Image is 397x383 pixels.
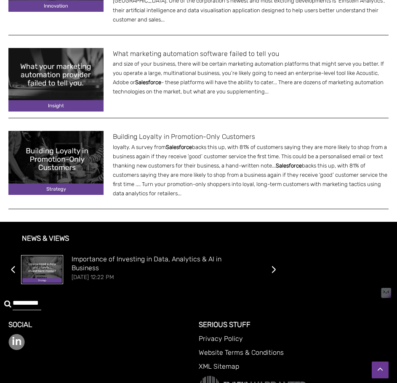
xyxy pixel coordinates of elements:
span: Previous [11,261,16,278]
span: Next [271,261,276,278]
span: Salesforce [135,79,161,85]
a: XML Sitemap [199,361,389,375]
a: Privacy Policy [199,333,389,347]
a: Building Loyalty in Promotion-Only Customers [113,133,255,141]
img: Importance of Investing in Data, Analytics & AI in Business [21,255,63,284]
h3: Serious Stuff [199,321,389,333]
img: 20230227%20Building%20Loyalty%20in%20Promotion%20Only%20Customers.png [8,131,104,195]
span: Salesforce [166,144,192,150]
p: and size of your business, there will be certain marketing automation platforms that might serve ... [113,59,389,96]
img: linkedin-color [8,334,25,350]
h3: Social [8,321,199,334]
a: Importance of Investing in Data, Analytics & AI in Business [72,255,221,272]
span: [DATE] 12:22 PM [72,274,114,280]
img: Marketing%20automation%20cover%20image%20blog%20res.png [8,48,104,112]
a: What marketing automation software failed to tell you [113,50,279,58]
a: Website Terms & Conditions [199,347,389,361]
span: Salesforce [276,162,302,169]
p: loyalty. A survey from backs this up, with 81% of customers saying they are more likely to shop f... [113,143,389,199]
h3: News & Views [8,234,278,255]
